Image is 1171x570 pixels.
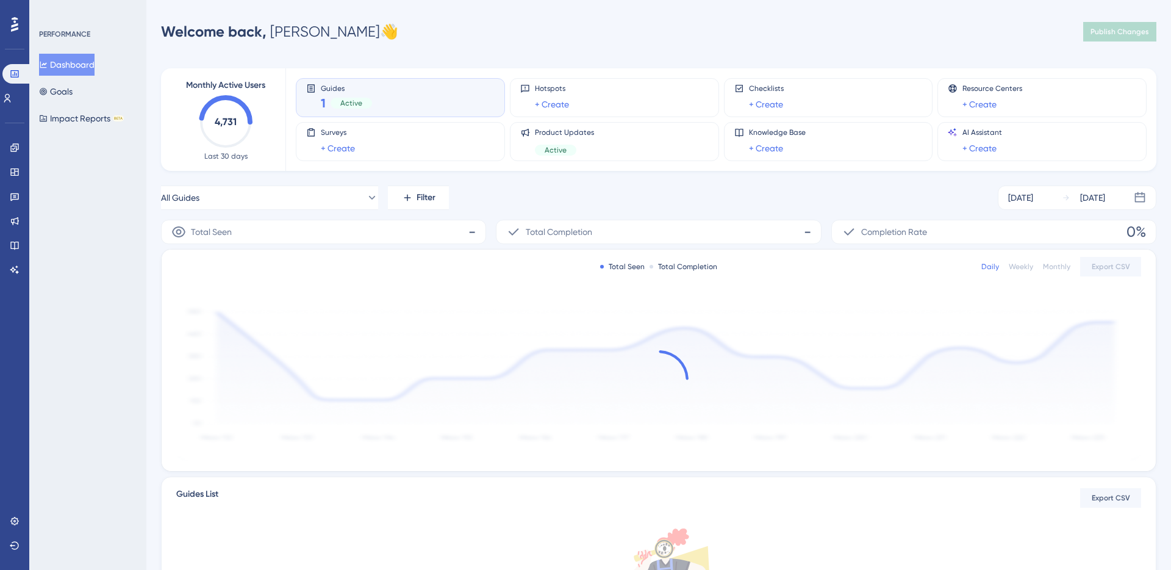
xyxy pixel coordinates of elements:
span: Filter [417,190,435,205]
span: Publish Changes [1090,27,1149,37]
span: AI Assistant [962,128,1002,137]
a: + Create [749,97,783,112]
span: Total Seen [191,225,232,239]
span: Product Updates [535,128,594,137]
span: - [804,222,811,242]
button: Export CSV [1080,257,1141,276]
button: Goals [39,81,73,103]
span: Surveys [321,128,355,137]
span: Guides [321,84,372,92]
span: Checklists [749,84,784,93]
text: 4,731 [215,116,237,128]
span: Monthly Active Users [186,78,265,93]
a: + Create [962,141,997,156]
span: Active [545,145,567,155]
div: PERFORMANCE [39,29,90,39]
div: Total Completion [650,262,717,272]
span: Resource Centers [962,84,1022,93]
span: Last 30 days [204,151,248,161]
span: All Guides [161,190,199,205]
div: [DATE] [1008,190,1033,205]
span: Hotspots [535,84,569,93]
span: Completion Rate [861,225,927,239]
button: All Guides [161,186,378,210]
span: 1 [321,95,326,112]
span: Knowledge Base [749,128,806,137]
span: 0% [1126,222,1146,242]
span: Welcome back, [161,23,267,40]
span: Total Completion [526,225,592,239]
button: Filter [388,186,449,210]
span: Export CSV [1092,262,1130,272]
div: Daily [981,262,999,272]
span: - [468,222,476,242]
div: Weekly [1009,262,1033,272]
div: [PERSON_NAME] 👋 [161,22,398,41]
button: Dashboard [39,54,95,76]
button: Export CSV [1080,488,1141,508]
div: Monthly [1043,262,1070,272]
span: Export CSV [1092,493,1130,503]
span: Guides List [176,487,218,509]
div: BETA [113,115,124,121]
span: Active [340,98,362,108]
button: Impact ReportsBETA [39,107,124,129]
div: [DATE] [1080,190,1105,205]
button: Publish Changes [1083,22,1156,41]
a: + Create [321,141,355,156]
a: + Create [962,97,997,112]
a: + Create [749,141,783,156]
a: + Create [535,97,569,112]
div: Total Seen [600,262,645,272]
